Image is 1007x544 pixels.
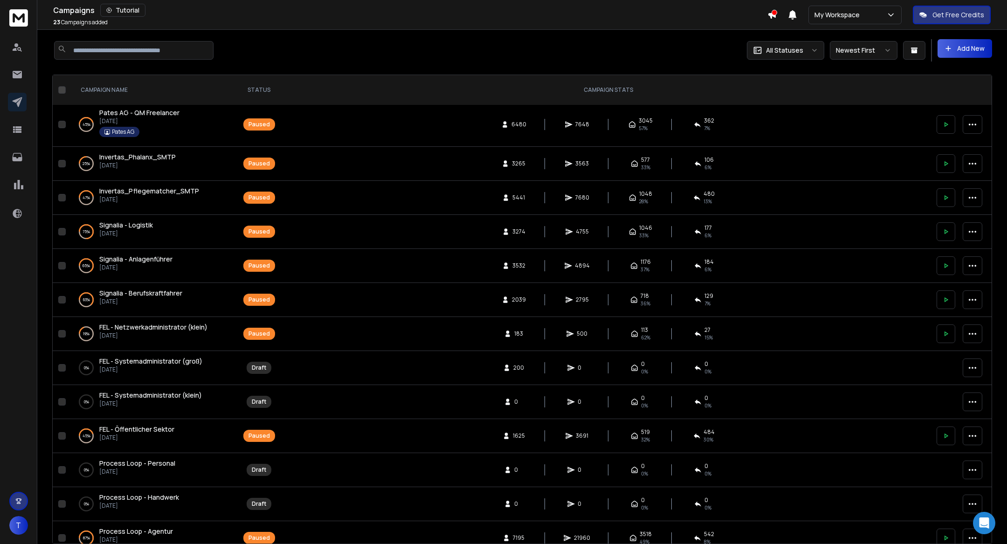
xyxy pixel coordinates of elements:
div: Paused [248,228,270,235]
a: Invertas_Phalanx_SMTP [99,152,176,162]
span: 0% [704,368,711,375]
a: Signalia - Berufskraftfahrer [99,289,182,298]
span: 0 [641,360,645,368]
p: 25 % [83,159,90,168]
span: 32 % [641,436,650,443]
p: 63 % [83,295,90,304]
span: 500 [577,330,587,337]
span: 1046 [639,224,652,232]
p: 0 % [84,363,89,372]
p: 19 % [83,329,90,338]
span: 62 % [641,334,650,341]
p: [DATE] [99,162,176,169]
span: 0 [704,496,708,504]
span: 3691 [576,432,588,440]
a: FEL - Systemadministrator (klein) [99,391,202,400]
td: 65%Signalia - Anlagenführer[DATE] [69,249,233,283]
td: 45%Pates AG - QM Freelancer[DATE]Pates AG [69,103,233,147]
span: Invertas_Pflegematcher_SMTP [99,186,199,195]
p: 0 % [84,397,89,406]
span: 57 % [639,124,648,132]
p: [DATE] [99,502,179,510]
span: 718 [641,292,649,300]
span: 0% [704,470,711,477]
span: 6480 [511,121,526,128]
span: 519 [641,428,650,436]
span: 0% [641,368,648,375]
a: Signalia - Anlagenführer [99,255,172,264]
span: 7 % [704,124,710,132]
span: Signalia - Berufskraftfahrer [99,289,182,297]
span: 33 % [639,232,648,239]
div: Paused [248,432,270,440]
p: 47 % [83,193,90,202]
span: 7680 [575,194,589,201]
span: 129 [704,292,713,300]
td: 75%Signalia - Logistik[DATE] [69,215,233,249]
p: [DATE] [99,468,175,475]
span: 7 % [704,300,710,307]
div: Draft [252,398,266,406]
span: 7648 [575,121,589,128]
span: 37 % [641,266,649,273]
th: CAMPAIGN STATS [285,75,931,105]
div: Paused [248,262,270,269]
p: 45 % [83,431,90,441]
span: 113 [641,326,648,334]
span: 362 [704,117,714,124]
button: Newest First [830,41,897,60]
span: 0% [641,504,648,511]
div: Draft [252,500,266,508]
div: Paused [248,330,270,337]
p: 45 % [83,120,90,129]
span: 13 % [704,198,712,205]
span: 542 [704,530,714,538]
div: Paused [248,194,270,201]
span: 3563 [575,160,589,167]
span: 0 [641,462,645,470]
a: Process Loop - Handwerk [99,493,179,502]
button: Get Free Credits [913,6,991,24]
span: 27 [704,326,710,334]
span: 3532 [512,262,525,269]
span: 28 % [639,198,648,205]
span: 33 % [641,164,650,171]
span: 0 [514,398,524,406]
div: Draft [252,364,266,372]
a: FEL - Netzwerkadministrator (klein) [99,323,207,332]
span: 2795 [576,296,589,303]
span: 0% [641,470,648,477]
th: CAMPAIGN NAME [69,75,233,105]
div: Paused [248,534,270,542]
p: 0 % [84,465,89,475]
td: 25%Invertas_Phalanx_SMTP[DATE] [69,147,233,181]
a: Process Loop - Agentur [99,527,173,536]
span: 3265 [512,160,525,167]
span: Signalia - Anlagenführer [99,255,172,263]
button: T [9,516,28,535]
td: 0%Process Loop - Personal[DATE] [69,453,233,487]
div: Campaigns [53,4,767,17]
span: 6 % [704,164,711,171]
div: Paused [248,160,270,167]
td: 45%FEL - Öffentlicher Sektor[DATE] [69,419,233,453]
p: 87 % [83,533,90,543]
span: 15 % [704,334,713,341]
div: Open Intercom Messenger [973,512,995,534]
p: [DATE] [99,196,199,203]
p: 75 % [83,227,90,236]
span: 0 [704,462,708,470]
a: Process Loop - Personal [99,459,175,468]
th: STATUS [233,75,285,105]
p: Pates AG [112,128,134,136]
p: 0 % [84,499,89,509]
span: 4755 [576,228,589,235]
span: 0 [641,496,645,504]
span: 0 [578,398,587,406]
span: 0% [641,402,648,409]
span: Signalia - Logistik [99,220,153,229]
span: 183 [514,330,524,337]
